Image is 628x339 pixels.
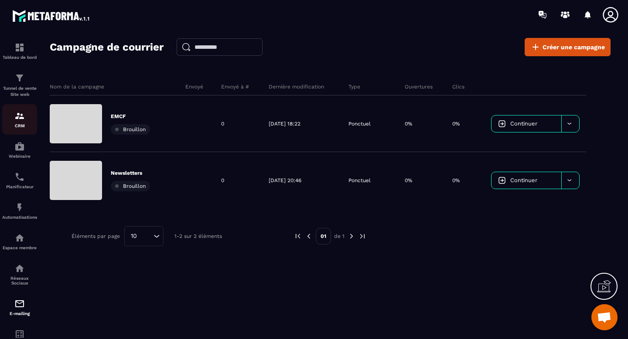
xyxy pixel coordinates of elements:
p: 0% [452,120,460,127]
p: Ponctuel [348,120,371,127]
a: automationsautomationsAutomatisations [2,196,37,226]
p: 0 [221,120,224,127]
p: Réseaux Sociaux [2,276,37,285]
img: email [14,298,25,309]
p: Tableau de bord [2,55,37,60]
p: Espace membre [2,245,37,250]
p: Type [348,83,360,90]
span: Continuer [510,177,537,183]
img: formation [14,42,25,53]
a: formationformationCRM [2,104,37,135]
img: automations [14,202,25,213]
span: Brouillon [123,126,146,132]
img: prev [294,232,302,240]
p: Tunnel de vente Site web [2,85,37,98]
img: formation [14,73,25,83]
p: Dernière modification [269,83,324,90]
p: Envoyé [185,83,203,90]
img: social-network [14,263,25,274]
p: 0% [405,177,412,184]
p: 1-2 sur 2 éléments [174,233,222,239]
p: de 1 [334,233,345,240]
div: Search for option [124,226,164,246]
a: formationformationTableau de bord [2,36,37,66]
p: E-mailing [2,311,37,316]
p: Envoyé à # [221,83,249,90]
img: icon [498,120,506,128]
p: Webinaire [2,154,37,159]
img: automations [14,141,25,152]
img: prev [305,232,313,240]
a: automationsautomationsEspace membre [2,226,37,257]
a: emailemailE-mailing [2,292,37,322]
span: Brouillon [123,183,146,189]
p: Automatisations [2,215,37,220]
a: schedulerschedulerPlanificateur [2,165,37,196]
img: icon [498,176,506,184]
span: 10 [128,231,140,241]
img: next [348,232,355,240]
a: Continuer [491,172,561,189]
a: formationformationTunnel de vente Site web [2,66,37,104]
p: CRM [2,123,37,128]
span: Créer une campagne [543,43,605,51]
img: next [358,232,366,240]
a: social-networksocial-networkRéseaux Sociaux [2,257,37,292]
p: Ponctuel [348,177,371,184]
img: logo [12,8,91,24]
input: Search for option [140,231,151,241]
a: Continuer [491,115,561,132]
h2: Campagne de courrier [50,38,164,56]
p: 0% [405,120,412,127]
a: automationsautomationsWebinaire [2,135,37,165]
div: Ouvrir le chat [591,304,618,330]
p: Nom de la campagne [50,83,104,90]
a: Créer une campagne [525,38,611,56]
p: Ouvertures [405,83,433,90]
p: Éléments par page [72,233,120,239]
p: 0 [221,177,224,184]
p: [DATE] 20:46 [269,177,301,184]
img: scheduler [14,172,25,182]
p: Clics [452,83,464,90]
img: automations [14,233,25,243]
p: 01 [316,228,331,244]
p: Planificateur [2,184,37,189]
p: EMCF [111,113,150,120]
span: Continuer [510,120,537,127]
img: formation [14,111,25,121]
p: [DATE] 18:22 [269,120,300,127]
p: Newsletters [111,169,150,176]
p: 0% [452,177,460,184]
